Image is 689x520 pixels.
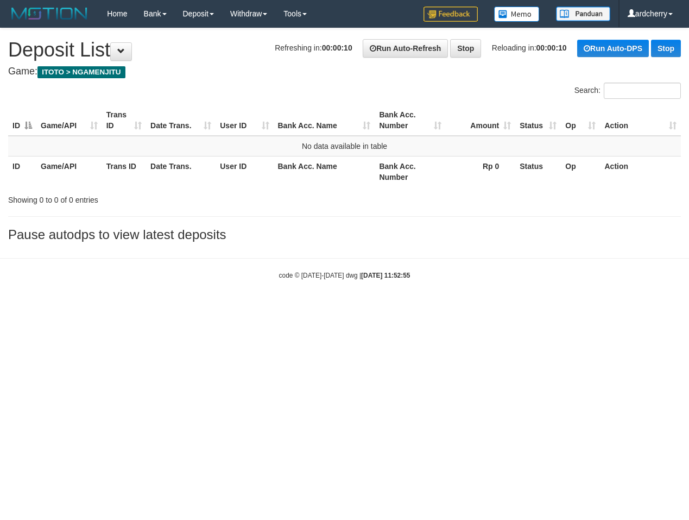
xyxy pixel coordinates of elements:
[494,7,540,22] img: Button%20Memo.svg
[577,40,649,57] a: Run Auto-DPS
[423,7,478,22] img: Feedback.jpg
[536,43,567,52] strong: 00:00:10
[216,105,273,136] th: User ID: activate to sort column ascending
[36,105,102,136] th: Game/API: activate to sort column ascending
[8,66,681,77] h4: Game:
[600,156,681,187] th: Action
[363,39,448,58] a: Run Auto-Refresh
[515,105,561,136] th: Status: activate to sort column ascending
[274,156,375,187] th: Bank Acc. Name
[37,66,125,78] span: ITOTO > NGAMENJITU
[8,228,681,242] h3: Pause autodps to view latest deposits
[375,105,446,136] th: Bank Acc. Number: activate to sort column ascending
[102,105,146,136] th: Trans ID: activate to sort column ascending
[446,105,515,136] th: Amount: activate to sort column ascending
[556,7,610,21] img: panduan.png
[146,105,216,136] th: Date Trans.: activate to sort column ascending
[561,105,600,136] th: Op: activate to sort column ascending
[102,156,146,187] th: Trans ID
[561,156,600,187] th: Op
[361,272,410,279] strong: [DATE] 11:52:55
[275,43,352,52] span: Refreshing in:
[8,105,36,136] th: ID: activate to sort column descending
[604,83,681,99] input: Search:
[274,105,375,136] th: Bank Acc. Name: activate to sort column ascending
[8,39,681,61] h1: Deposit List
[492,43,567,52] span: Reloading in:
[446,156,515,187] th: Rp 0
[515,156,561,187] th: Status
[450,39,481,58] a: Stop
[651,40,681,57] a: Stop
[36,156,102,187] th: Game/API
[8,156,36,187] th: ID
[146,156,216,187] th: Date Trans.
[216,156,273,187] th: User ID
[600,105,681,136] th: Action: activate to sort column ascending
[8,5,91,22] img: MOTION_logo.png
[375,156,446,187] th: Bank Acc. Number
[322,43,352,52] strong: 00:00:10
[8,136,681,156] td: No data available in table
[279,272,410,279] small: code © [DATE]-[DATE] dwg |
[574,83,681,99] label: Search:
[8,190,279,205] div: Showing 0 to 0 of 0 entries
